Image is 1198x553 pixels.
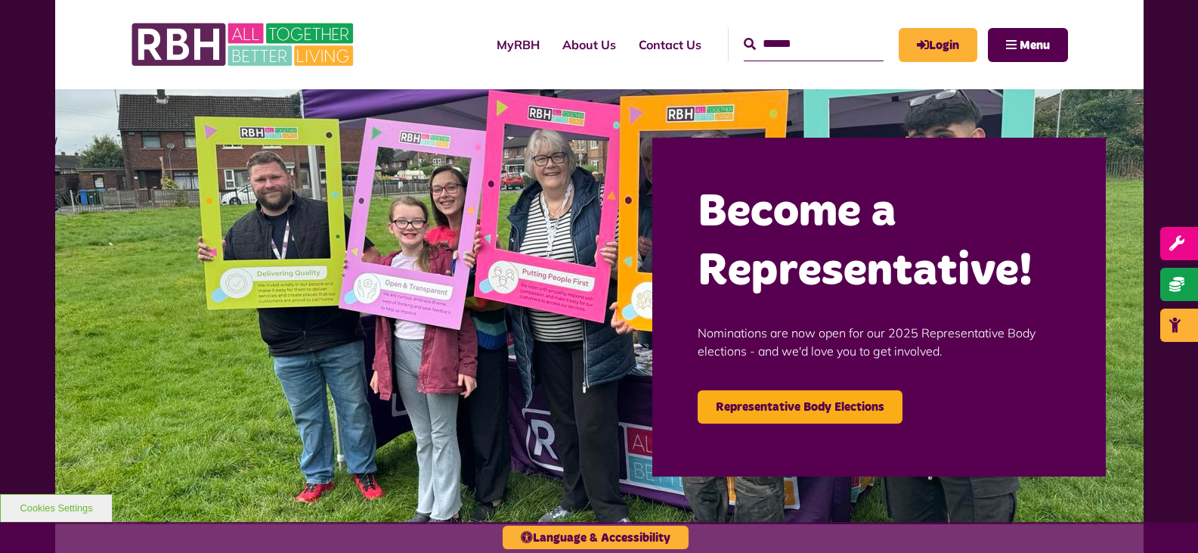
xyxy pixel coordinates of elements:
[627,24,713,65] a: Contact Us
[899,28,977,62] a: MyRBH
[1020,39,1050,51] span: Menu
[698,390,902,424] a: Representative Body Elections
[131,15,358,74] img: RBH
[503,526,689,549] button: Language & Accessibility
[485,24,551,65] a: MyRBH
[698,301,1060,383] p: Nominations are now open for our 2025 Representative Body elections - and we'd love you to get in...
[551,24,627,65] a: About Us
[1130,485,1198,553] iframe: Netcall Web Assistant for live chat
[55,89,1144,524] img: Image (22)
[988,28,1068,62] button: Navigation
[698,183,1060,301] h2: Become a Representative!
